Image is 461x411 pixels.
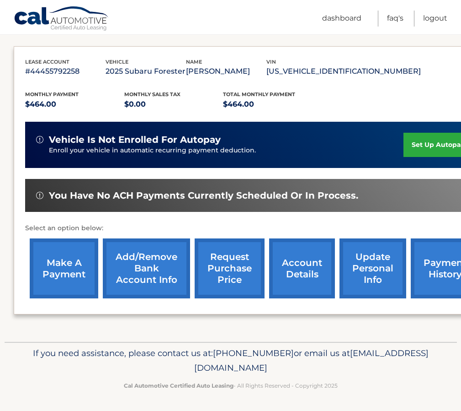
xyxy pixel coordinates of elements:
p: $464.00 [223,98,322,111]
a: account details [269,238,335,298]
span: vehicle is not enrolled for autopay [49,134,221,146]
span: [EMAIL_ADDRESS][DOMAIN_NAME] [194,348,429,373]
p: - All Rights Reserved - Copyright 2025 [18,381,443,390]
span: [PHONE_NUMBER] [213,348,294,358]
p: If you need assistance, please contact us at: or email us at [18,346,443,375]
a: request purchase price [195,238,265,298]
img: alert-white.svg [36,192,43,199]
img: alert-white.svg [36,136,43,143]
a: Dashboard [322,11,361,27]
a: make a payment [30,238,98,298]
span: vin [266,59,276,65]
span: You have no ACH payments currently scheduled or in process. [49,190,358,201]
a: Add/Remove bank account info [103,238,190,298]
p: [US_VEHICLE_IDENTIFICATION_NUMBER] [266,65,421,78]
span: lease account [25,59,69,65]
a: Logout [423,11,447,27]
strong: Cal Automotive Certified Auto Leasing [124,382,233,389]
a: Cal Automotive [14,6,110,32]
p: #44455792258 [25,65,106,78]
span: Monthly Payment [25,91,79,97]
p: Enroll your vehicle in automatic recurring payment deduction. [49,146,403,156]
p: $0.00 [124,98,223,111]
span: Total Monthly Payment [223,91,295,97]
span: Monthly sales Tax [124,91,180,97]
p: 2025 Subaru Forester [106,65,186,78]
a: FAQ's [387,11,403,27]
span: vehicle [106,59,128,65]
p: $464.00 [25,98,124,111]
p: [PERSON_NAME] [186,65,266,78]
span: name [186,59,202,65]
a: update personal info [339,238,406,298]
